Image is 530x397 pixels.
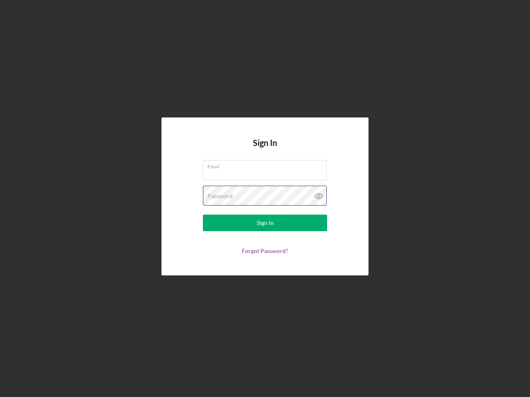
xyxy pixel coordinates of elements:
[253,138,277,160] h4: Sign In
[242,247,288,254] a: Forgot Password?
[257,215,274,231] div: Sign In
[207,193,233,199] label: Password
[203,215,327,231] button: Sign In
[207,160,327,170] label: Email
